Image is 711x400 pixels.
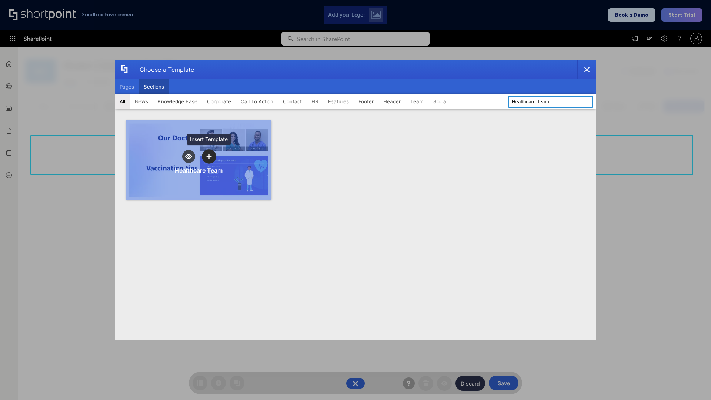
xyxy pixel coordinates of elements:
[115,79,139,94] button: Pages
[278,94,307,109] button: Contact
[323,94,354,109] button: Features
[175,167,223,174] div: Healthcare Team
[428,94,452,109] button: Social
[508,96,593,108] input: Search
[115,60,596,340] div: template selector
[674,364,711,400] iframe: Chat Widget
[134,60,194,79] div: Choose a Template
[202,94,236,109] button: Corporate
[115,94,130,109] button: All
[236,94,278,109] button: Call To Action
[378,94,405,109] button: Header
[405,94,428,109] button: Team
[354,94,378,109] button: Footer
[307,94,323,109] button: HR
[153,94,202,109] button: Knowledge Base
[139,79,169,94] button: Sections
[130,94,153,109] button: News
